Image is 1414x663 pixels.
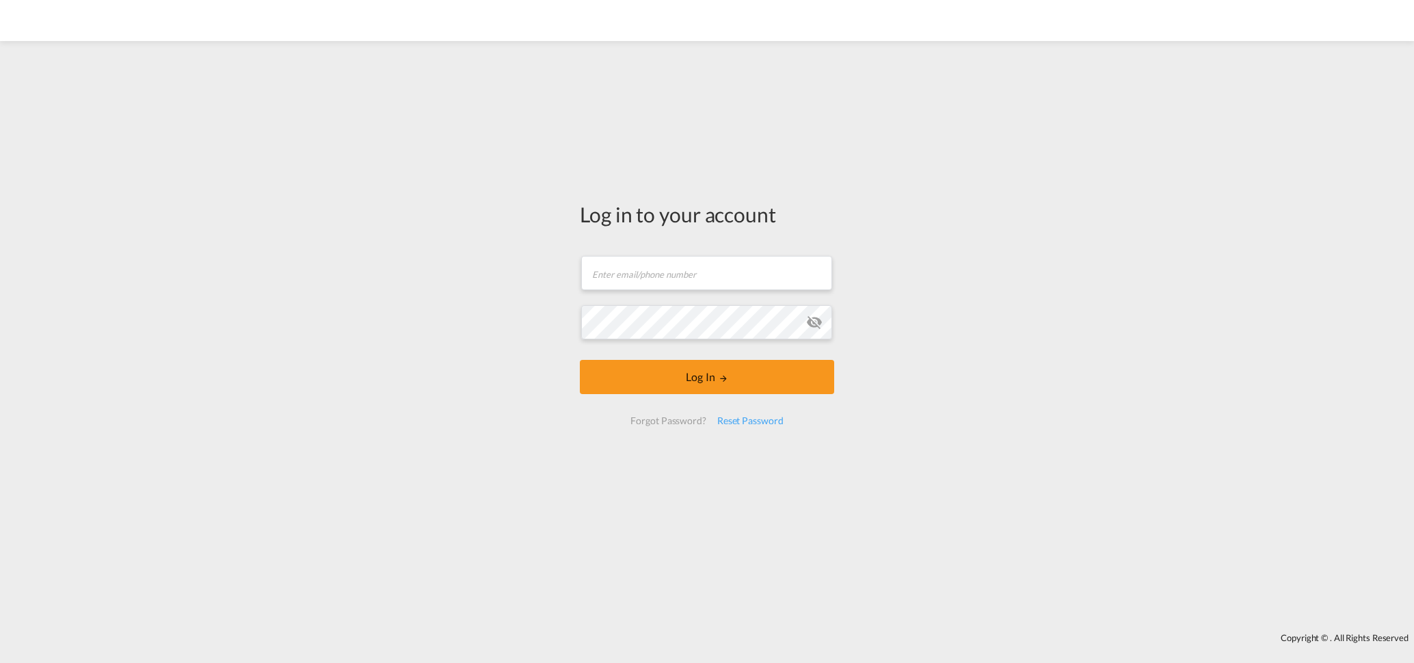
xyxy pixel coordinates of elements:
[580,360,834,394] button: LOGIN
[712,408,789,433] div: Reset Password
[581,256,832,290] input: Enter email/phone number
[806,314,823,330] md-icon: icon-eye-off
[580,200,834,229] div: Log in to your account
[625,408,711,433] div: Forgot Password?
